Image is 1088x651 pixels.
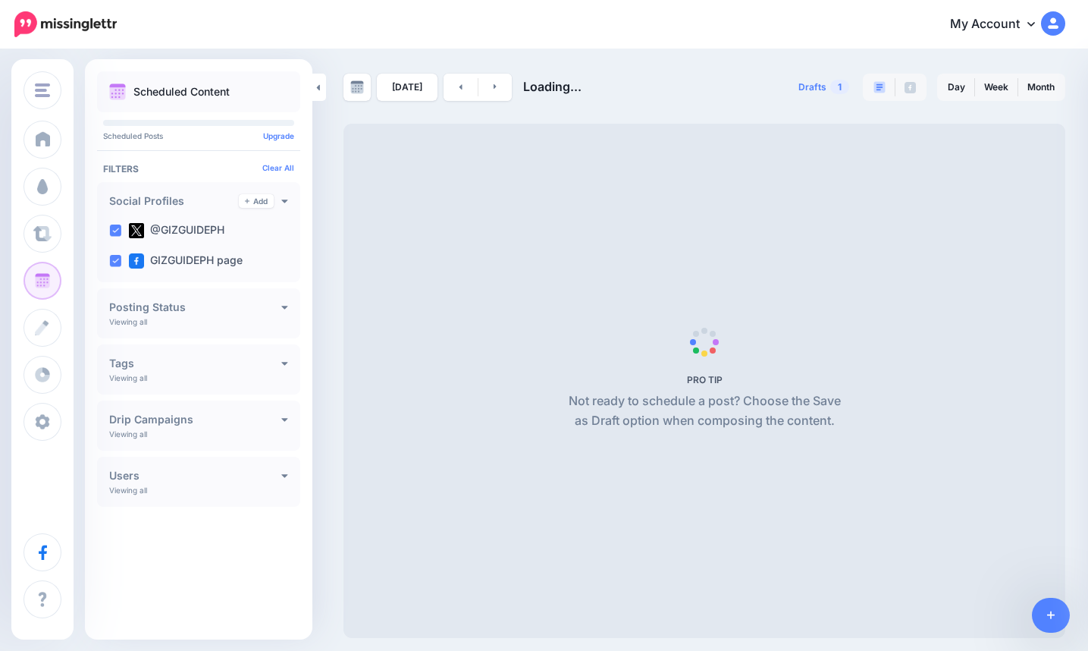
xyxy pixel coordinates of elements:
[109,302,281,313] h4: Posting Status
[103,132,294,140] p: Scheduled Posts
[103,163,294,175] h4: Filters
[14,11,117,37] img: Missinglettr
[939,75,974,99] a: Day
[109,429,147,439] p: Viewing all
[263,131,294,140] a: Upgrade
[109,83,126,100] img: calendar.png
[905,82,916,93] img: facebook-grey-square.png
[789,74,858,101] a: Drafts1
[262,163,294,172] a: Clear All
[109,358,281,369] h4: Tags
[563,392,847,431] p: Not ready to schedule a post? Choose the Save as Draft option when composing the content.
[935,6,1065,43] a: My Account
[563,374,847,385] h5: PRO TIP
[523,79,582,94] span: Loading...
[109,373,147,382] p: Viewing all
[109,486,147,495] p: Viewing all
[129,253,243,269] label: GIZGUIDEPH page
[798,83,826,92] span: Drafts
[873,81,886,93] img: paragraph-boxed.png
[830,80,849,94] span: 1
[109,470,281,481] h4: Users
[377,74,437,101] a: [DATE]
[129,223,224,238] label: @GIZGUIDEPH
[239,194,274,208] a: Add
[109,317,147,326] p: Viewing all
[129,223,144,238] img: twitter-square.png
[350,80,364,94] img: calendar-grey-darker.png
[975,75,1017,99] a: Week
[133,86,230,97] p: Scheduled Content
[109,196,239,206] h4: Social Profiles
[109,414,281,425] h4: Drip Campaigns
[35,83,50,97] img: menu.png
[1018,75,1064,99] a: Month
[129,253,144,269] img: facebook-square.png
